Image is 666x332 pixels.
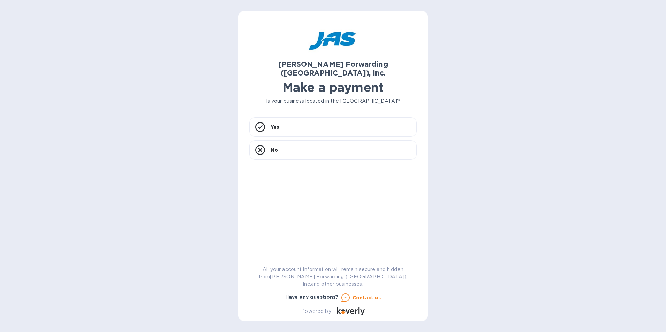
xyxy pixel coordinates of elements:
[353,295,381,300] u: Contact us
[271,124,279,131] p: Yes
[249,266,417,288] p: All your account information will remain secure and hidden from [PERSON_NAME] Forwarding ([GEOGRA...
[271,147,278,153] p: No
[249,97,417,105] p: Is your business located in the [GEOGRAPHIC_DATA]?
[249,80,417,95] h1: Make a payment
[278,60,388,77] b: [PERSON_NAME] Forwarding ([GEOGRAPHIC_DATA]), Inc.
[301,308,331,315] p: Powered by
[285,294,339,300] b: Have any questions?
